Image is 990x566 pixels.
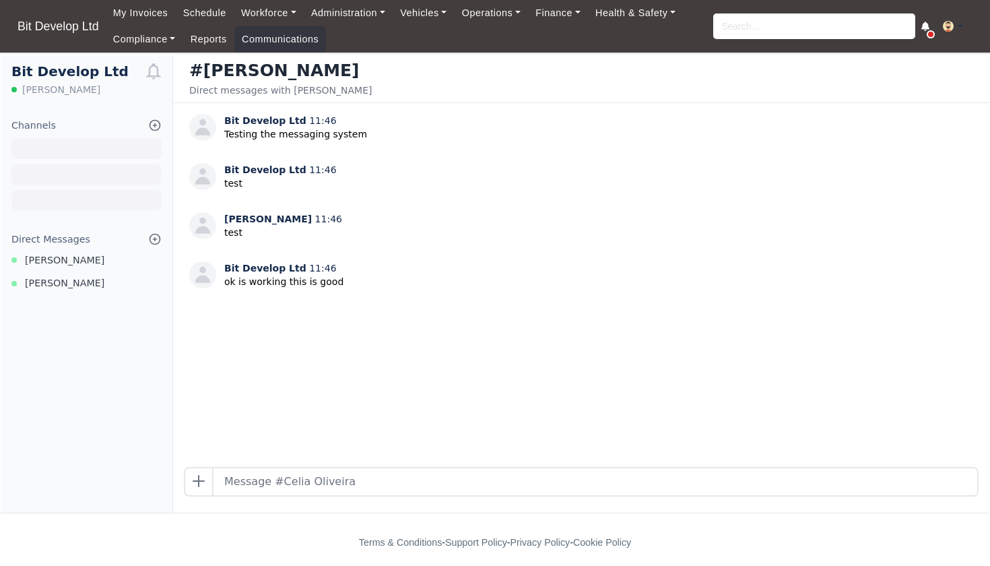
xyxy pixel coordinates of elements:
[11,13,106,40] a: Bit Develop Ltd
[106,26,183,53] a: Compliance
[224,127,367,141] p: Testing the messaging system
[510,537,570,548] a: Privacy Policy
[1,253,172,268] a: [PERSON_NAME]
[111,535,879,551] div: - - -
[25,253,104,268] span: [PERSON_NAME]
[224,226,342,240] p: test
[22,83,100,96] span: [PERSON_NAME]
[224,164,306,175] span: Bit Develop Ltd
[224,214,312,224] span: [PERSON_NAME]
[309,263,336,274] span: 11:46
[309,115,336,126] span: 11:46
[224,177,337,191] p: test
[189,61,372,81] h3: #[PERSON_NAME]
[224,275,343,289] p: ok is working this is good
[1,276,172,291] a: [PERSON_NAME]
[309,164,336,175] span: 11:46
[573,537,631,548] a: Cookie Policy
[189,84,372,97] div: Direct messages with [PERSON_NAME]
[713,13,915,39] input: Search...
[224,263,306,274] span: Bit Develop Ltd
[11,63,145,80] h1: Bit Develop Ltd
[11,118,56,133] div: Channels
[11,232,90,247] div: Direct Messages
[183,26,234,53] a: Reports
[445,537,507,548] a: Support Policy
[234,26,327,53] a: Communications
[359,537,442,548] a: Terms & Conditions
[213,468,977,495] input: Message #Celia Oliveira
[224,115,306,126] span: Bit Develop Ltd
[25,276,104,291] span: [PERSON_NAME]
[315,214,342,224] span: 11:46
